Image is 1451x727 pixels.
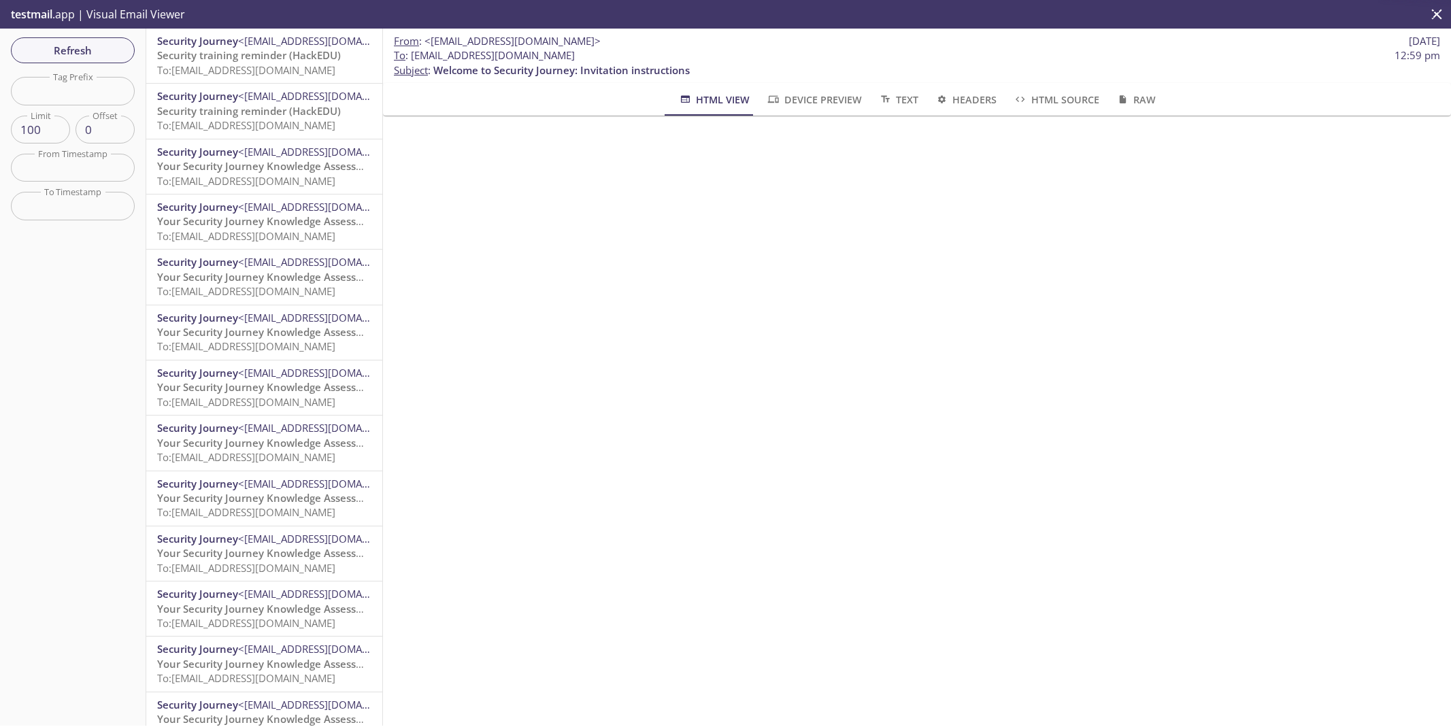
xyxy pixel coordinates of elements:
[157,698,238,711] span: Security Journey
[424,34,601,48] span: <[EMAIL_ADDRESS][DOMAIN_NAME]>
[146,526,382,581] div: Security Journey<[EMAIL_ADDRESS][DOMAIN_NAME]>Your Security Journey Knowledge Assessment is Waiti...
[157,602,433,615] span: Your Security Journey Knowledge Assessment is Waiting
[238,698,414,711] span: <[EMAIL_ADDRESS][DOMAIN_NAME]>
[146,139,382,194] div: Security Journey<[EMAIL_ADDRESS][DOMAIN_NAME]>Your Security Journey Knowledge Assessment is Waiti...
[678,91,750,108] span: HTML View
[157,145,238,158] span: Security Journey
[22,41,124,59] span: Refresh
[238,642,414,656] span: <[EMAIL_ADDRESS][DOMAIN_NAME]>
[157,587,238,601] span: Security Journey
[238,255,414,269] span: <[EMAIL_ADDRESS][DOMAIN_NAME]>
[433,63,690,77] span: Welcome to Security Journey: Invitation instructions
[146,84,382,138] div: Security Journey<[EMAIL_ADDRESS][DOMAIN_NAME]>Security training reminder (HackEDU)To:[EMAIL_ADDRE...
[1409,34,1440,48] span: [DATE]
[157,89,238,103] span: Security Journey
[157,561,335,575] span: To: [EMAIL_ADDRESS][DOMAIN_NAME]
[157,450,335,464] span: To: [EMAIL_ADDRESS][DOMAIN_NAME]
[157,118,335,132] span: To: [EMAIL_ADDRESS][DOMAIN_NAME]
[157,284,335,298] span: To: [EMAIL_ADDRESS][DOMAIN_NAME]
[157,63,335,77] span: To: [EMAIL_ADDRESS][DOMAIN_NAME]
[157,174,335,188] span: To: [EMAIL_ADDRESS][DOMAIN_NAME]
[157,546,433,560] span: Your Security Journey Knowledge Assessment is Waiting
[878,91,918,108] span: Text
[157,34,238,48] span: Security Journey
[394,48,405,62] span: To
[394,34,419,48] span: From
[11,37,135,63] button: Refresh
[157,325,433,339] span: Your Security Journey Knowledge Assessment is Waiting
[238,200,414,214] span: <[EMAIL_ADDRESS][DOMAIN_NAME]>
[146,29,382,83] div: Security Journey<[EMAIL_ADDRESS][DOMAIN_NAME]>Security training reminder (HackEDU)To:[EMAIL_ADDRE...
[157,104,341,118] span: Security training reminder (HackEDU)
[157,200,238,214] span: Security Journey
[146,305,382,360] div: Security Journey<[EMAIL_ADDRESS][DOMAIN_NAME]>Your Security Journey Knowledge Assessment is Waiti...
[146,250,382,304] div: Security Journey<[EMAIL_ADDRESS][DOMAIN_NAME]>Your Security Journey Knowledge Assessment is Waiti...
[157,159,433,173] span: Your Security Journey Knowledge Assessment is Waiting
[238,366,414,379] span: <[EMAIL_ADDRESS][DOMAIN_NAME]>
[1395,48,1440,63] span: 12:59 pm
[157,491,433,505] span: Your Security Journey Knowledge Assessment is Waiting
[157,477,238,490] span: Security Journey
[157,270,433,284] span: Your Security Journey Knowledge Assessment is Waiting
[146,416,382,470] div: Security Journey<[EMAIL_ADDRESS][DOMAIN_NAME]>Your Security Journey Knowledge Assessment is Waiti...
[157,380,433,394] span: Your Security Journey Knowledge Assessment is Waiting
[146,581,382,636] div: Security Journey<[EMAIL_ADDRESS][DOMAIN_NAME]>Your Security Journey Knowledge Assessment is Waiti...
[238,477,414,490] span: <[EMAIL_ADDRESS][DOMAIN_NAME]>
[157,642,238,656] span: Security Journey
[157,255,238,269] span: Security Journey
[157,229,335,243] span: To: [EMAIL_ADDRESS][DOMAIN_NAME]
[157,616,335,630] span: To: [EMAIL_ADDRESS][DOMAIN_NAME]
[146,637,382,691] div: Security Journey<[EMAIL_ADDRESS][DOMAIN_NAME]>Your Security Journey Knowledge Assessment is Waiti...
[238,34,414,48] span: <[EMAIL_ADDRESS][DOMAIN_NAME]>
[394,63,428,77] span: Subject
[238,145,414,158] span: <[EMAIL_ADDRESS][DOMAIN_NAME]>
[146,195,382,249] div: Security Journey<[EMAIL_ADDRESS][DOMAIN_NAME]>Your Security Journey Knowledge Assessment is Waiti...
[146,360,382,415] div: Security Journey<[EMAIL_ADDRESS][DOMAIN_NAME]>Your Security Journey Knowledge Assessment is Waiti...
[238,89,414,103] span: <[EMAIL_ADDRESS][DOMAIN_NAME]>
[238,311,414,324] span: <[EMAIL_ADDRESS][DOMAIN_NAME]>
[157,311,238,324] span: Security Journey
[1013,91,1099,108] span: HTML Source
[766,91,861,108] span: Device Preview
[935,91,997,108] span: Headers
[157,657,433,671] span: Your Security Journey Knowledge Assessment is Waiting
[238,421,414,435] span: <[EMAIL_ADDRESS][DOMAIN_NAME]>
[157,436,433,450] span: Your Security Journey Knowledge Assessment is Waiting
[157,48,341,62] span: Security training reminder (HackEDU)
[238,532,414,545] span: <[EMAIL_ADDRESS][DOMAIN_NAME]>
[157,532,238,545] span: Security Journey
[157,505,335,519] span: To: [EMAIL_ADDRESS][DOMAIN_NAME]
[157,395,335,409] span: To: [EMAIL_ADDRESS][DOMAIN_NAME]
[157,421,238,435] span: Security Journey
[157,671,335,685] span: To: [EMAIL_ADDRESS][DOMAIN_NAME]
[157,366,238,379] span: Security Journey
[157,214,433,228] span: Your Security Journey Knowledge Assessment is Waiting
[157,339,335,353] span: To: [EMAIL_ADDRESS][DOMAIN_NAME]
[11,7,52,22] span: testmail
[394,34,601,48] span: :
[1116,91,1156,108] span: Raw
[157,712,433,726] span: Your Security Journey Knowledge Assessment is Waiting
[238,587,414,601] span: <[EMAIL_ADDRESS][DOMAIN_NAME]>
[394,48,1440,78] p: :
[146,471,382,526] div: Security Journey<[EMAIL_ADDRESS][DOMAIN_NAME]>Your Security Journey Knowledge Assessment is Waiti...
[394,48,575,63] span: : [EMAIL_ADDRESS][DOMAIN_NAME]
